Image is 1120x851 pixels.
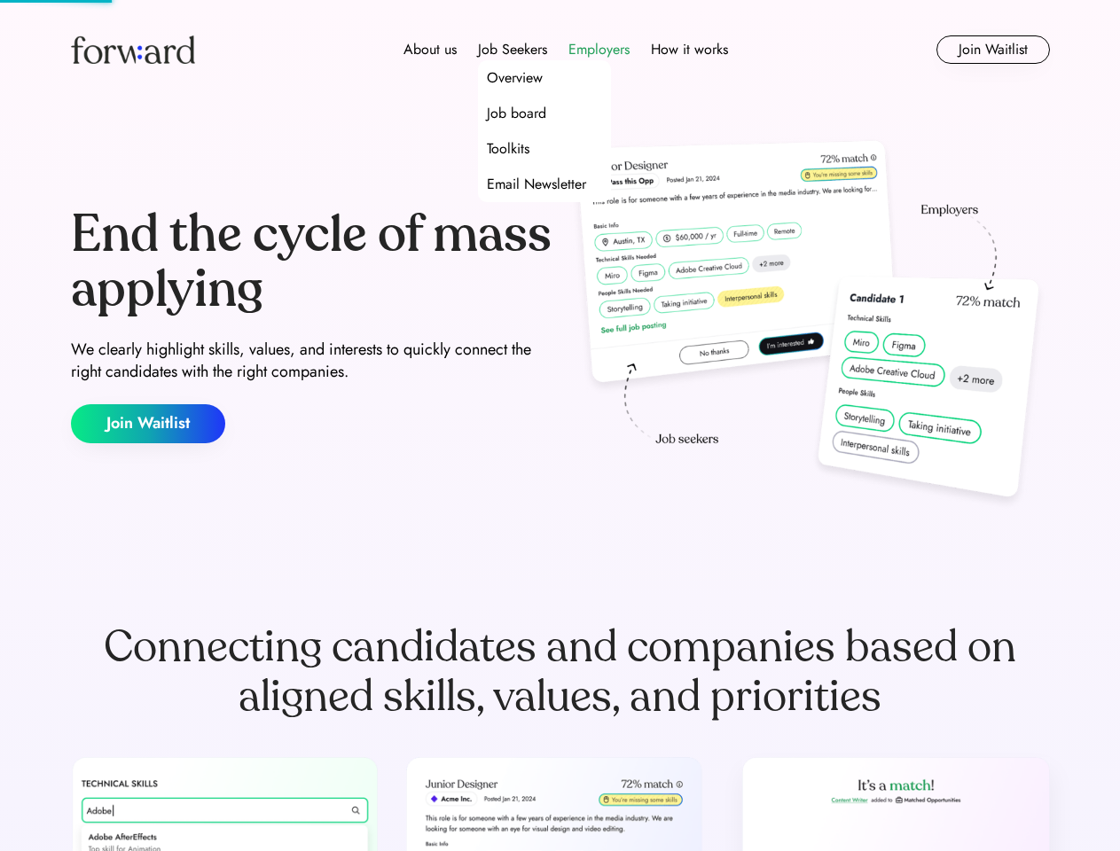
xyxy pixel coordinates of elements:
[403,39,457,60] div: About us
[568,135,1050,516] img: hero-image.png
[71,622,1050,722] div: Connecting candidates and companies based on aligned skills, values, and priorities
[487,67,543,89] div: Overview
[71,35,195,64] img: Forward logo
[936,35,1050,64] button: Join Waitlist
[478,39,547,60] div: Job Seekers
[651,39,728,60] div: How it works
[487,174,586,195] div: Email Newsletter
[487,138,529,160] div: Toolkits
[568,39,630,60] div: Employers
[71,339,553,383] div: We clearly highlight skills, values, and interests to quickly connect the right candidates with t...
[71,207,553,316] div: End the cycle of mass applying
[71,404,225,443] button: Join Waitlist
[487,103,546,124] div: Job board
